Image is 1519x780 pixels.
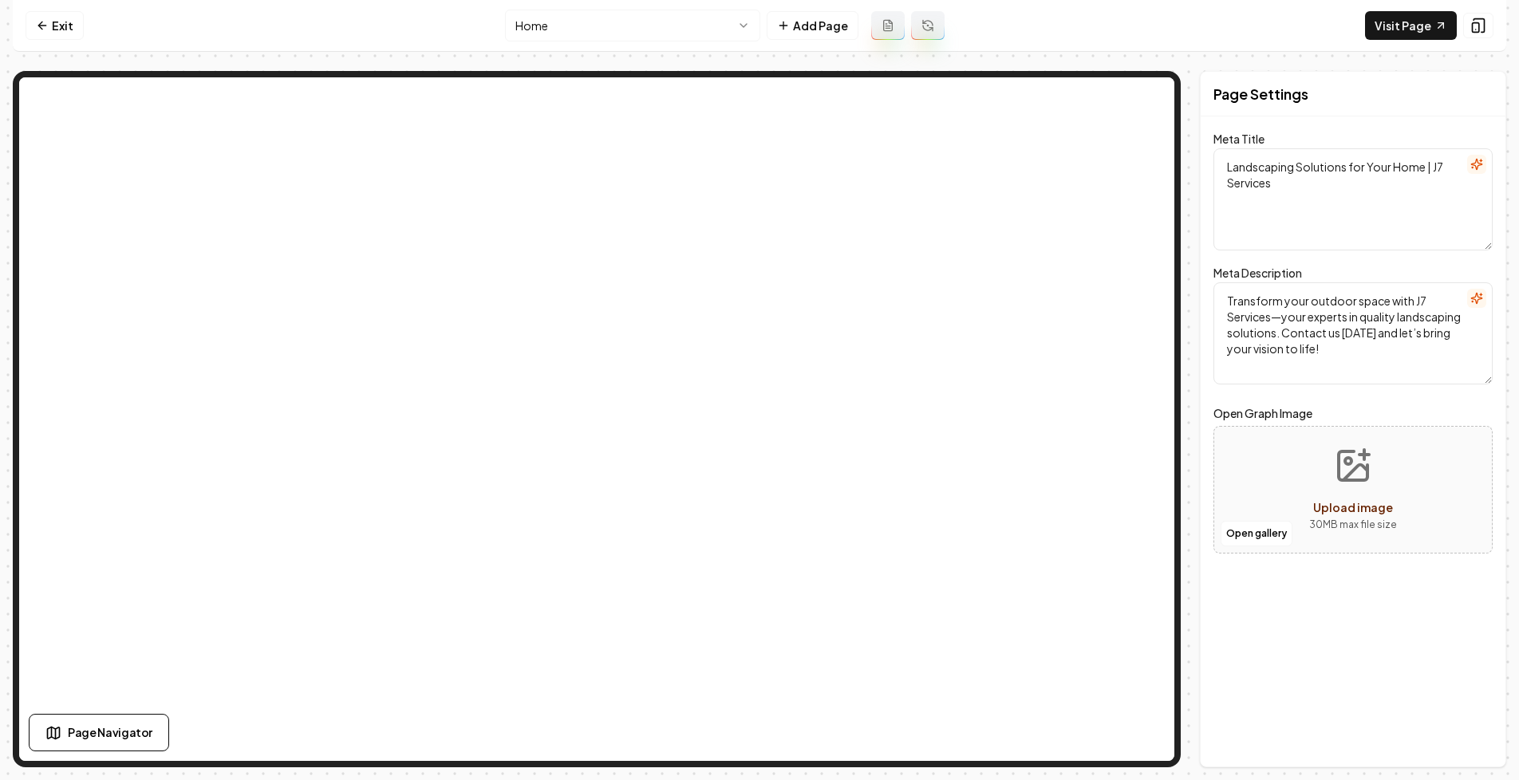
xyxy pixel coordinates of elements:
[1296,434,1410,546] button: Upload image
[1213,132,1265,146] label: Meta Title
[26,11,84,40] a: Exit
[1213,83,1308,105] h2: Page Settings
[767,11,858,40] button: Add Page
[68,724,152,741] span: Page Navigator
[1213,404,1493,423] label: Open Graph Image
[1309,517,1397,533] p: 30 MB max file size
[1213,266,1302,280] label: Meta Description
[1365,11,1457,40] a: Visit Page
[911,11,945,40] button: Regenerate page
[19,77,1174,761] iframe: To enrich screen reader interactions, please activate Accessibility in Grammarly extension settings
[871,11,905,40] button: Add admin page prompt
[1221,521,1292,546] button: Open gallery
[1313,500,1393,514] span: Upload image
[29,714,169,751] button: Page Navigator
